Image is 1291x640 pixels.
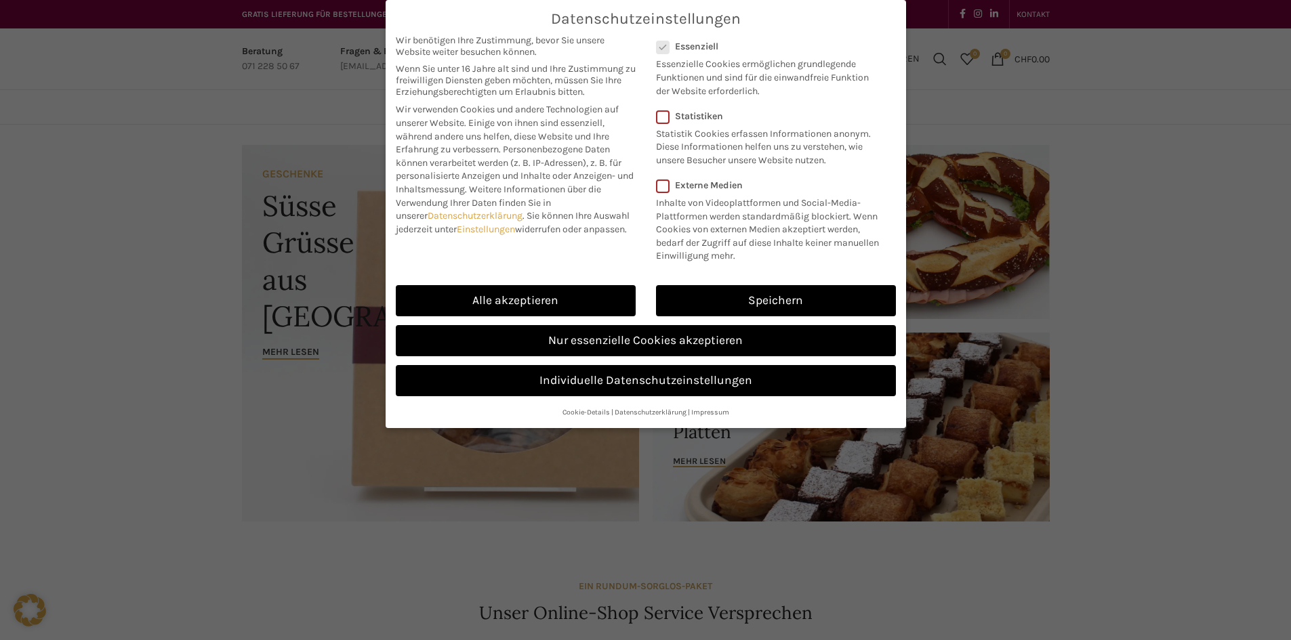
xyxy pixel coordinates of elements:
span: Wir verwenden Cookies und andere Technologien auf unserer Website. Einige von ihnen sind essenzie... [396,104,619,155]
span: Wir benötigen Ihre Zustimmung, bevor Sie unsere Website weiter besuchen können. [396,35,636,58]
p: Essenzielle Cookies ermöglichen grundlegende Funktionen und sind für die einwandfreie Funktion de... [656,52,878,98]
label: Essenziell [656,41,878,52]
a: Alle akzeptieren [396,285,636,316]
span: Wenn Sie unter 16 Jahre alt sind und Ihre Zustimmung zu freiwilligen Diensten geben möchten, müss... [396,63,636,98]
label: Externe Medien [656,179,887,191]
span: Sie können Ihre Auswahl jederzeit unter widerrufen oder anpassen. [396,210,630,235]
a: Impressum [691,408,729,417]
p: Inhalte von Videoplattformen und Social-Media-Plattformen werden standardmäßig blockiert. Wenn Co... [656,191,887,263]
a: Speichern [656,285,896,316]
a: Nur essenzielle Cookies akzeptieren [396,325,896,356]
span: Datenschutzeinstellungen [551,10,741,28]
a: Cookie-Details [562,408,610,417]
a: Datenschutzerklärung [428,210,522,221]
a: Individuelle Datenschutzeinstellungen [396,365,896,396]
span: Personenbezogene Daten können verarbeitet werden (z. B. IP-Adressen), z. B. für personalisierte A... [396,144,634,195]
span: Weitere Informationen über die Verwendung Ihrer Daten finden Sie in unserer . [396,184,601,221]
a: Einstellungen [457,223,515,235]
label: Statistiken [656,110,878,122]
p: Statistik Cookies erfassen Informationen anonym. Diese Informationen helfen uns zu verstehen, wie... [656,122,878,167]
a: Datenschutzerklärung [615,408,687,417]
